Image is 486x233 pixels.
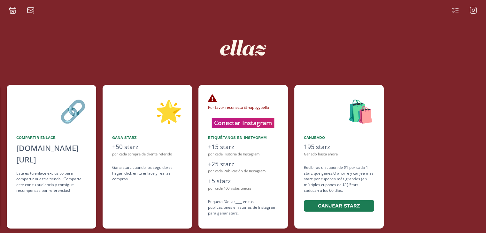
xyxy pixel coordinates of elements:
[208,199,278,216] div: Etiqueta @ellaz____ en tus publicaciones e historias de Instagram para ganar starz.
[208,99,269,110] span: Por favor reconecta @happyybella
[16,142,87,165] div: [DOMAIN_NAME][URL]
[304,142,374,152] div: 195 starz
[304,94,374,127] div: 🛍️
[208,152,278,157] div: por cada Historia de Instagram
[208,160,278,169] div: +25 starz
[304,152,374,157] div: Ganado hasta ahora
[16,94,87,127] div: 🔗
[16,170,87,193] div: Este es tu enlace exclusivo para compartir nuestra tienda. ¡Comparte este con tu audiencia y cons...
[304,200,374,212] button: Canjear starz
[208,169,278,174] div: por cada Publicación de Instagram
[304,135,374,140] div: Canjeado
[112,142,182,152] div: +50 starz
[112,94,182,127] div: 🌟
[208,177,278,186] div: +5 starz
[214,19,272,77] img: nKmKAABZpYV7
[212,118,274,128] button: Conectar Instagram
[208,186,278,191] div: por cada 100 vistas únicas
[16,135,87,140] div: Compartir Enlace
[112,135,182,140] div: Gana starz
[112,165,182,182] div: Gana starz cuando los seguidores hagan click en tu enlace y realiza compras .
[112,152,182,157] div: por cada compra de cliente referido
[208,142,278,152] div: +15 starz
[208,135,278,140] div: Etiquétanos en Instagram
[304,165,374,213] div: Recibirás un cupón de $1 por cada 1 starz que ganes. O ahorre y canjee más starz por cupones más ...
